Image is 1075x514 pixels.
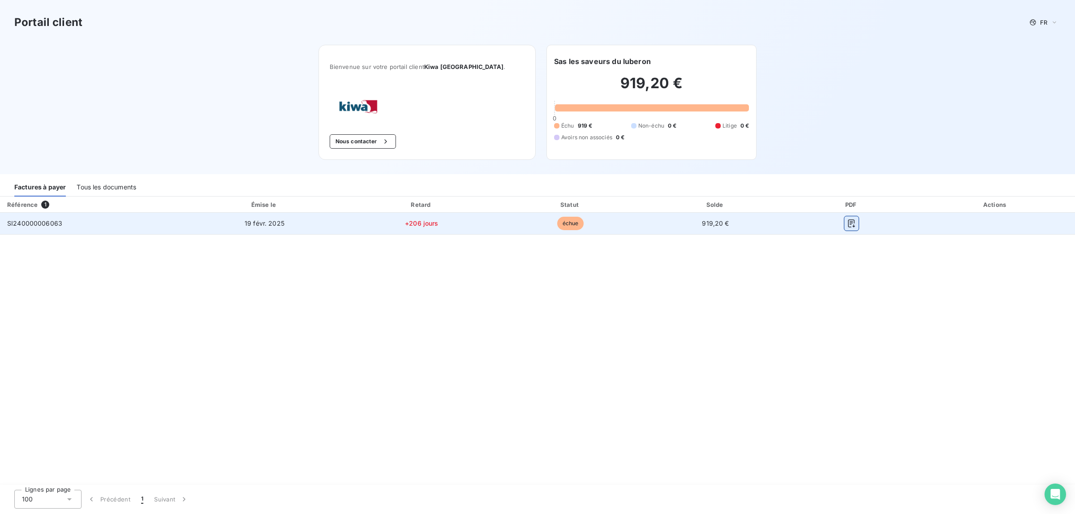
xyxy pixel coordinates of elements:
div: Actions [918,200,1073,209]
span: 0 € [616,133,624,141]
span: 100 [22,495,33,504]
div: PDF [789,200,914,209]
span: FR [1040,19,1047,26]
div: Open Intercom Messenger [1045,484,1066,505]
h3: Portail client [14,14,82,30]
span: Échu [561,122,574,130]
div: Émise le [185,200,345,209]
div: Solde [646,200,786,209]
span: 0 € [740,122,749,130]
h2: 919,20 € [554,74,749,101]
span: Non-échu [638,122,664,130]
div: Retard [348,200,495,209]
button: Précédent [82,490,136,509]
button: Nous contacter [330,134,396,149]
span: SI240000006063 [7,219,62,227]
button: 1 [136,490,149,509]
span: Bienvenue sur votre portail client . [330,63,525,70]
span: échue [557,217,584,230]
img: Company logo [330,92,387,120]
h6: Sas les saveurs du luberon [554,56,651,67]
span: 0 € [668,122,676,130]
div: Référence [7,201,38,208]
span: 1 [41,201,49,209]
span: 919,20 € [702,219,729,227]
span: Litige [722,122,737,130]
span: +206 jours [405,219,439,227]
div: Statut [499,200,642,209]
div: Factures à payer [14,178,66,197]
span: Avoirs non associés [561,133,612,141]
span: 919 € [578,122,593,130]
span: 19 févr. 2025 [245,219,284,227]
div: Tous les documents [77,178,136,197]
button: Suivant [149,490,194,509]
span: 1 [141,495,143,504]
span: Kiwa [GEOGRAPHIC_DATA] [424,63,503,70]
span: 0 [553,115,556,122]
